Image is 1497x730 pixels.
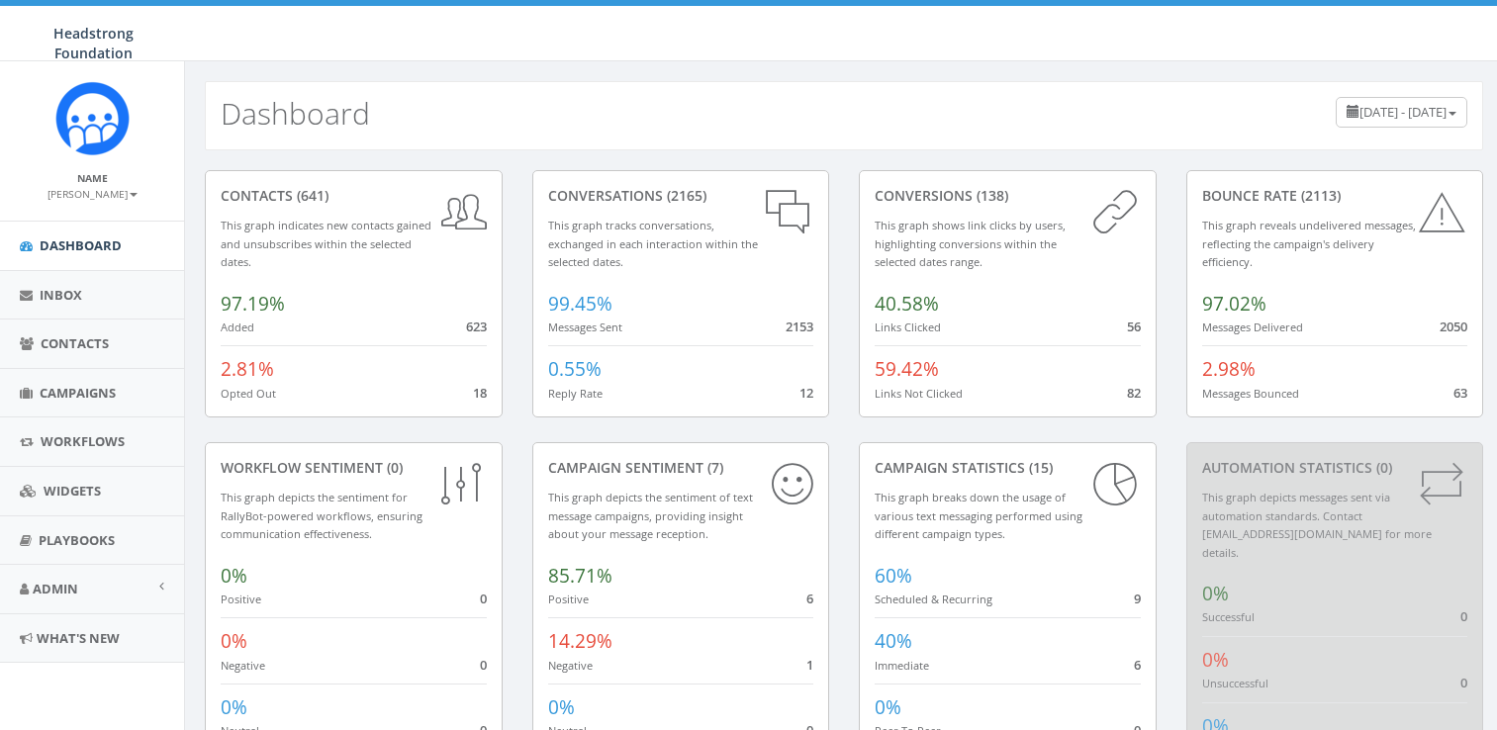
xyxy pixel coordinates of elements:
small: This graph depicts the sentiment of text message campaigns, providing insight about your message ... [548,490,753,541]
small: Negative [221,658,265,673]
span: (15) [1025,458,1053,477]
span: 9 [1134,590,1141,607]
span: 12 [799,384,813,402]
span: 14.29% [548,628,612,654]
span: 40.58% [875,291,939,317]
small: Added [221,319,254,334]
small: Unsuccessful [1202,676,1268,690]
span: 63 [1453,384,1467,402]
div: contacts [221,186,487,206]
small: Messages Bounced [1202,386,1299,401]
small: Positive [221,592,261,606]
span: 0 [1460,607,1467,625]
span: Headstrong Foundation [53,24,134,62]
small: This graph reveals undelivered messages, reflecting the campaign's delivery efficiency. [1202,218,1416,269]
span: 59.42% [875,356,939,382]
span: Admin [33,580,78,597]
span: 1 [806,656,813,674]
small: Positive [548,592,589,606]
span: 56 [1127,318,1141,335]
span: [DATE] - [DATE] [1359,103,1447,121]
small: This graph shows link clicks by users, highlighting conversions within the selected dates range. [875,218,1066,269]
small: Links Not Clicked [875,386,963,401]
small: Negative [548,658,593,673]
span: 18 [473,384,487,402]
a: [PERSON_NAME] [47,184,138,202]
small: This graph depicts the sentiment for RallyBot-powered workflows, ensuring communication effective... [221,490,422,541]
span: (641) [293,186,328,205]
div: conversations [548,186,814,206]
div: Campaign Statistics [875,458,1141,478]
small: [PERSON_NAME] [47,187,138,201]
div: conversions [875,186,1141,206]
small: Messages Sent [548,319,622,334]
span: Campaigns [40,384,116,402]
span: Widgets [44,482,101,500]
small: Links Clicked [875,319,941,334]
span: Dashboard [40,236,122,254]
small: This graph tracks conversations, exchanged in each interaction within the selected dates. [548,218,758,269]
small: Opted Out [221,386,276,401]
span: 0 [480,656,487,674]
span: 2153 [786,318,813,335]
span: (2165) [663,186,706,205]
div: Campaign Sentiment [548,458,814,478]
span: 0% [1202,581,1229,606]
span: Contacts [41,334,109,352]
div: Bounce Rate [1202,186,1468,206]
span: (0) [1372,458,1392,477]
span: 0% [1202,647,1229,673]
span: 60% [875,563,912,589]
span: (138) [973,186,1008,205]
span: 623 [466,318,487,335]
span: What's New [37,629,120,647]
small: Immediate [875,658,929,673]
span: 0% [875,694,901,720]
span: 0.55% [548,356,602,382]
small: Messages Delivered [1202,319,1303,334]
small: This graph depicts messages sent via automation standards. Contact [EMAIL_ADDRESS][DOMAIN_NAME] f... [1202,490,1432,560]
span: Workflows [41,432,125,450]
span: Playbooks [39,531,115,549]
span: 97.19% [221,291,285,317]
span: 0% [221,563,247,589]
small: Reply Rate [548,386,603,401]
span: Inbox [40,286,82,304]
small: This graph breaks down the usage of various text messaging performed using different campaign types. [875,490,1082,541]
span: 6 [806,590,813,607]
span: 6 [1134,656,1141,674]
span: (0) [383,458,403,477]
span: 0% [548,694,575,720]
span: 40% [875,628,912,654]
span: 2.98% [1202,356,1256,382]
small: Scheduled & Recurring [875,592,992,606]
h2: Dashboard [221,97,370,130]
span: 97.02% [1202,291,1266,317]
span: 0 [480,590,487,607]
span: 0 [1460,674,1467,691]
div: Automation Statistics [1202,458,1468,478]
span: (2113) [1297,186,1341,205]
span: 99.45% [548,291,612,317]
span: 2050 [1440,318,1467,335]
small: This graph indicates new contacts gained and unsubscribes within the selected dates. [221,218,431,269]
span: 85.71% [548,563,612,589]
span: 0% [221,694,247,720]
span: (7) [703,458,723,477]
small: Successful [1202,609,1255,624]
img: Rally_platform_Icon_1.png [55,81,130,155]
span: 2.81% [221,356,274,382]
span: 82 [1127,384,1141,402]
div: Workflow Sentiment [221,458,487,478]
small: Name [77,171,108,185]
span: 0% [221,628,247,654]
